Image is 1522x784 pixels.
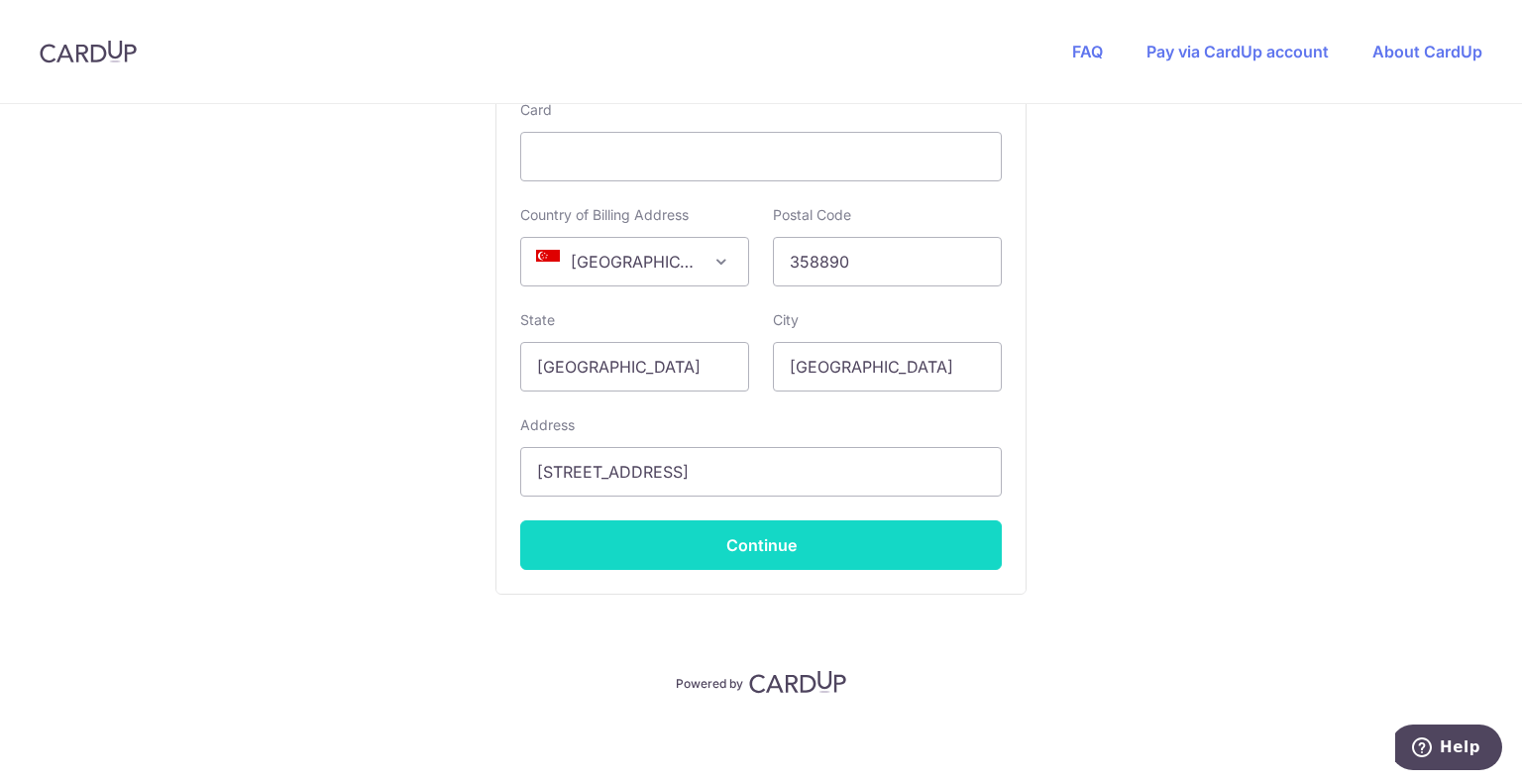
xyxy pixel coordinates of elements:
a: Pay via CardUp account [1146,42,1329,61]
button: Continue [520,520,1002,570]
label: Card [520,100,552,120]
a: FAQ [1072,42,1103,61]
span: Singapore [521,238,748,285]
a: About CardUp [1372,42,1482,61]
iframe: Secure card payment input frame [537,145,985,168]
label: Address [520,415,575,435]
label: Country of Billing Address [520,205,689,225]
label: Postal Code [773,205,851,225]
img: CardUp [749,670,846,694]
p: Powered by [676,672,743,692]
span: Singapore [520,237,749,286]
iframe: Opens a widget where you can find more information [1395,725,1502,774]
img: CardUp [40,40,137,63]
label: City [773,310,799,330]
label: State [520,310,555,330]
input: Example 123456 [773,237,1002,286]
